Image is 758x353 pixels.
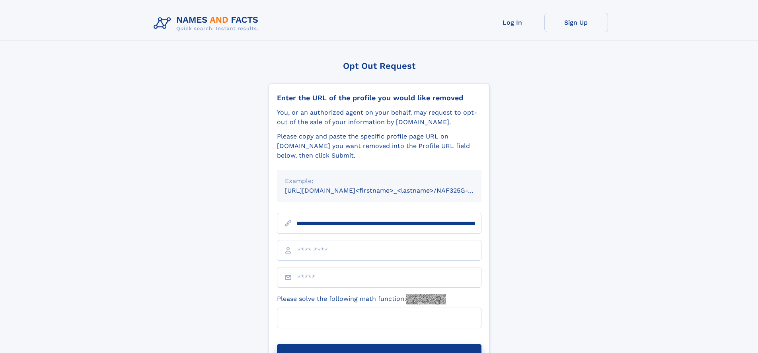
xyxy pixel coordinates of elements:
[277,108,481,127] div: You, or an authorized agent on your behalf, may request to opt-out of the sale of your informatio...
[285,187,497,194] small: [URL][DOMAIN_NAME]<firstname>_<lastname>/NAF325G-xxxxxxxx
[277,132,481,160] div: Please copy and paste the specific profile page URL on [DOMAIN_NAME] you want removed into the Pr...
[544,13,608,32] a: Sign Up
[277,294,446,304] label: Please solve the following math function:
[481,13,544,32] a: Log In
[285,176,474,186] div: Example:
[150,13,265,34] img: Logo Names and Facts
[269,61,490,71] div: Opt Out Request
[277,94,481,102] div: Enter the URL of the profile you would like removed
